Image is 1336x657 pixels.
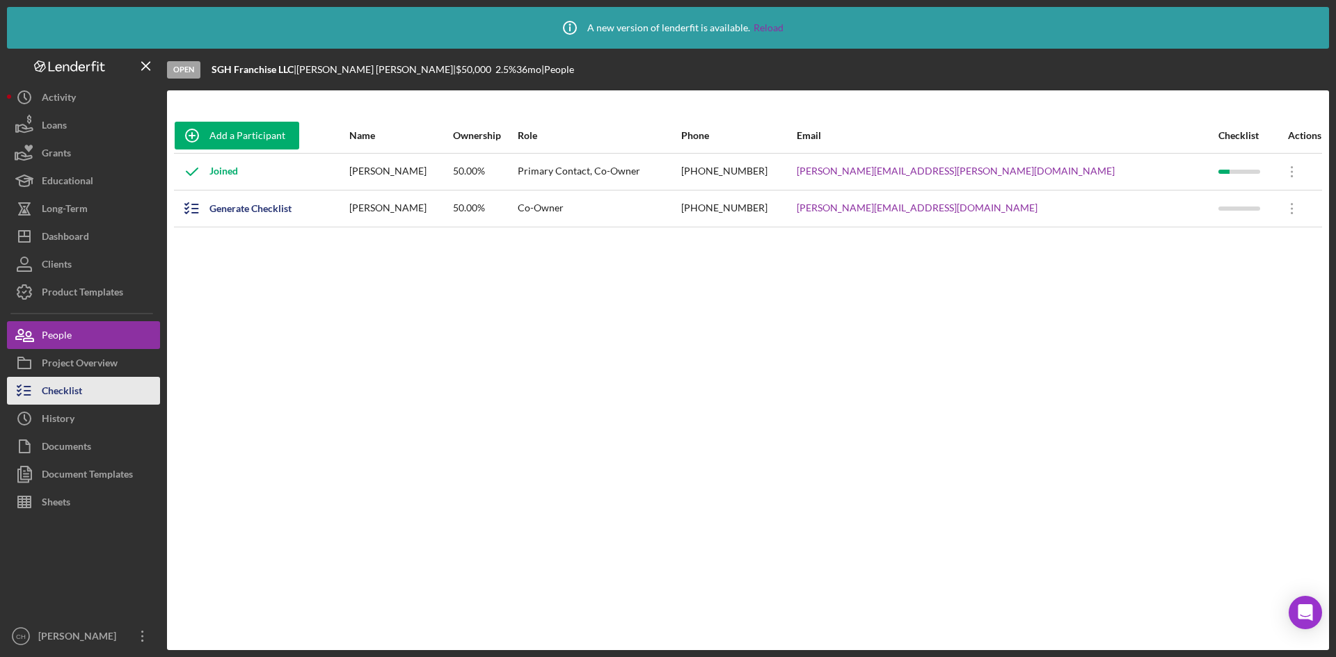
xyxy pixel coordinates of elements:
div: [PHONE_NUMBER] [681,191,795,226]
div: People [42,321,72,352]
button: Add a Participant [175,122,299,149]
div: A new version of lenderfit is available. [552,10,784,45]
div: 50.00% [453,154,517,189]
button: Project Overview [7,349,160,377]
div: Add a Participant [209,122,285,149]
div: Activity [42,83,76,115]
div: Documents [42,432,91,464]
div: [PERSON_NAME] [35,622,125,654]
div: Dashboard [42,222,89,254]
div: [PHONE_NUMBER] [681,154,795,189]
button: History [7,405,160,432]
div: Generate Checklist [209,195,292,222]
button: Educational [7,167,160,195]
button: Document Templates [7,460,160,488]
div: | People [541,64,574,75]
div: [PERSON_NAME] [349,154,452,189]
div: | [212,64,296,75]
div: 36 mo [516,64,541,75]
div: Ownership [453,130,517,141]
div: Sheets [42,488,70,519]
div: Checklist [1218,130,1274,141]
div: Document Templates [42,460,133,492]
div: Actions [1275,130,1321,141]
div: Educational [42,167,93,198]
div: Joined [175,154,238,189]
button: Generate Checklist [175,195,305,222]
button: Clients [7,250,160,278]
button: Product Templates [7,278,160,306]
div: 2.5 % [495,64,516,75]
button: Dashboard [7,222,160,250]
button: Sheets [7,488,160,516]
text: CH [16,633,26,640]
button: People [7,321,160,349]
button: Long-Term [7,195,160,222]
button: Checklist [7,377,160,405]
div: Name [349,130,452,141]
b: SGH Franchise LLC [212,63,294,75]
a: [PERSON_NAME][EMAIL_ADDRESS][DOMAIN_NAME] [797,202,1037,213]
div: Open [167,61,200,79]
button: Loans [7,111,160,139]
div: Phone [681,130,795,141]
button: Documents [7,432,160,460]
div: Co-Owner [518,191,680,226]
div: Project Overview [42,349,118,380]
div: Loans [42,111,67,143]
div: [PERSON_NAME] [PERSON_NAME] | [296,64,456,75]
a: Reload [754,22,784,33]
span: $50,000 [456,63,491,75]
div: Role [518,130,680,141]
div: Primary Contact, Co-Owner [518,154,680,189]
div: Checklist [42,377,82,408]
div: Grants [42,139,71,170]
div: Long-Term [42,195,88,226]
div: [PERSON_NAME] [349,191,452,226]
a: [PERSON_NAME][EMAIL_ADDRESS][PERSON_NAME][DOMAIN_NAME] [797,165,1115,177]
div: Clients [42,250,72,282]
button: CH[PERSON_NAME] [7,622,160,650]
div: 50.00% [453,191,517,226]
div: Product Templates [42,278,123,309]
div: Email [797,130,1216,141]
button: Activity [7,83,160,111]
div: History [42,405,74,436]
button: Grants [7,139,160,167]
div: Open Intercom Messenger [1289,596,1322,629]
